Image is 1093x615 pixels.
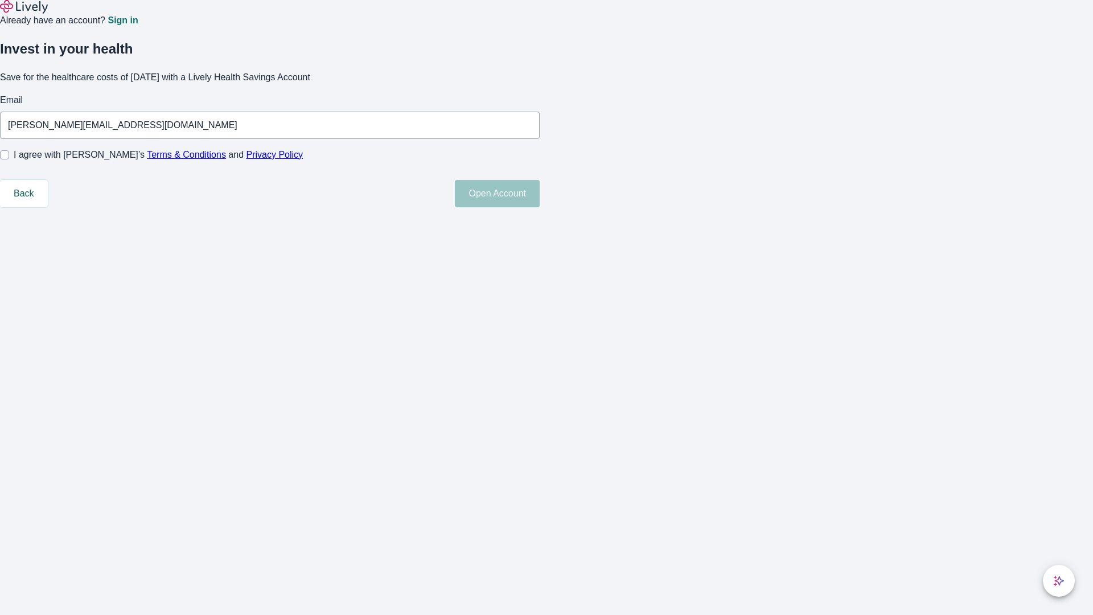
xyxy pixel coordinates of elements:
[147,150,226,159] a: Terms & Conditions
[1053,575,1065,587] svg: Lively AI Assistant
[1043,565,1075,597] button: chat
[14,148,303,162] span: I agree with [PERSON_NAME]’s and
[246,150,303,159] a: Privacy Policy
[108,16,138,25] a: Sign in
